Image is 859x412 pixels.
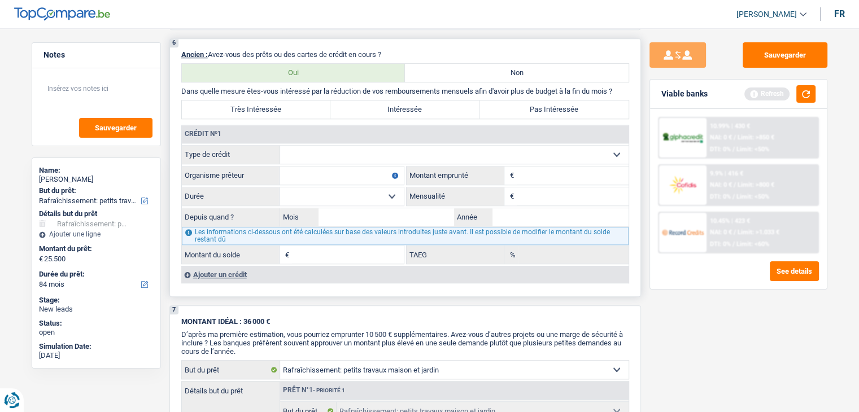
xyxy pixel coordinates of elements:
[710,170,743,177] div: 9.9% | 416 €
[732,146,735,153] span: /
[170,306,178,314] div: 7
[181,50,629,59] p: Avez-vous des prêts ou des cartes de crédit en cours ?
[743,42,827,68] button: Sauvegarder
[492,208,629,226] input: AAAA
[710,134,732,141] span: NAI: 0 €
[39,270,151,279] label: Durée du prêt:
[182,130,224,137] div: Crédit nº1
[39,209,154,218] div: Détails but du prêt
[182,227,629,245] div: Les informations ci-dessous ont été calculées sur base des valeurs introduites juste avant. Il es...
[182,166,280,185] label: Organisme prêteur
[710,193,731,200] span: DTI: 0%
[182,208,280,226] label: Depuis quand ?
[736,240,769,248] span: Limit: <60%
[736,146,769,153] span: Limit: <50%
[181,330,623,356] span: D’après ma première estimation, vous pourriez emprunter 10 500 € supplémentaires. Avez-vous d’aut...
[734,229,736,236] span: /
[710,240,731,248] span: DTI: 0%
[39,186,151,195] label: But du prêt:
[727,5,806,24] a: [PERSON_NAME]
[181,266,629,283] div: Ajouter un crédit
[770,261,819,281] button: See details
[736,10,797,19] span: [PERSON_NAME]
[738,229,779,236] span: Limit: >1.033 €
[182,382,280,395] label: Détails but du prêt
[732,240,735,248] span: /
[407,166,504,185] label: Montant emprunté
[407,246,504,264] label: TAEG
[662,132,704,144] img: AlphaCredit
[744,87,790,100] div: Refresh
[280,246,292,264] span: €
[330,100,479,119] label: Intéressée
[39,328,154,337] div: open
[170,39,178,47] div: 6
[738,181,774,189] span: Limit: >800 €
[95,124,137,132] span: Sauvegarder
[14,7,110,21] img: TopCompare Logo
[182,361,280,379] label: But du prêt
[734,181,736,189] span: /
[734,134,736,141] span: /
[182,146,280,164] label: Type de crédit
[39,175,154,184] div: [PERSON_NAME]
[834,8,845,19] div: fr
[405,64,629,82] label: Non
[662,174,704,195] img: Cofidis
[39,230,154,238] div: Ajouter une ligne
[732,193,735,200] span: /
[39,244,151,253] label: Montant du prêt:
[479,100,629,119] label: Pas Intéressée
[738,134,774,141] span: Limit: >850 €
[313,387,345,393] span: - Priorité 1
[454,208,492,226] label: Année
[710,146,731,153] span: DTI: 0%
[39,166,154,175] div: Name:
[39,296,154,305] div: Stage:
[39,342,154,351] div: Simulation Date:
[504,246,518,264] span: %
[39,351,154,360] div: [DATE]
[39,319,154,328] div: Status:
[504,187,517,205] span: €
[182,64,405,82] label: Oui
[736,193,769,200] span: Limit: <50%
[407,187,504,205] label: Mensualité
[280,387,348,394] div: Prêt n°1
[182,187,280,205] label: Durée
[39,305,154,314] div: New leads
[710,181,732,189] span: NAI: 0 €
[504,166,517,185] span: €
[661,89,708,99] div: Viable banks
[79,118,152,138] button: Sauvegarder
[710,229,732,236] span: NAI: 0 €
[710,122,750,130] div: 10.99% | 430 €
[182,246,280,264] label: Montant du solde
[181,87,629,95] p: Dans quelle mesure êtes-vous intéressé par la réduction de vos remboursements mensuels afin d'avo...
[319,208,455,226] input: MM
[43,50,149,60] h5: Notes
[710,217,750,225] div: 10.45% | 423 €
[182,100,331,119] label: Très Intéressée
[181,317,270,326] span: MONTANT IDÉAL : 36 000 €
[662,222,704,243] img: Record Credits
[39,255,43,264] span: €
[280,208,319,226] label: Mois
[181,50,208,59] span: Ancien :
